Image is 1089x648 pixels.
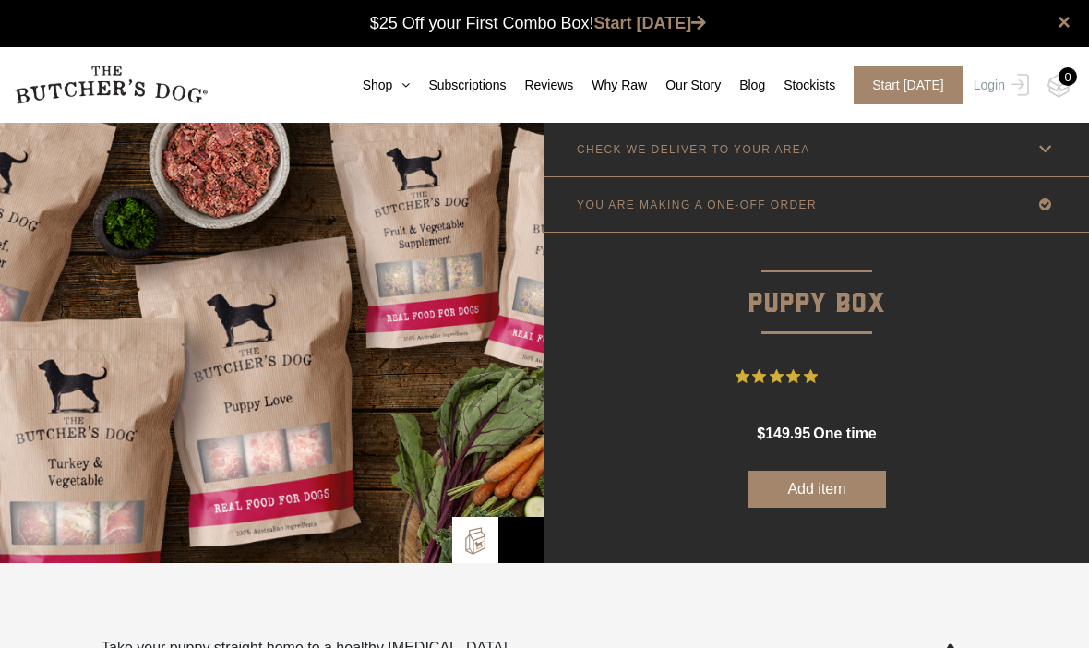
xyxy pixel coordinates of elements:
p: CHECK WE DELIVER TO YOUR AREA [577,143,810,156]
button: Rated 5 out of 5 stars from 17 reviews. Jump to reviews. [736,363,899,390]
button: Add item [748,471,886,508]
span: 17 Reviews [825,363,899,390]
a: Our Story [647,76,721,95]
div: 0 [1059,67,1077,86]
a: Blog [721,76,765,95]
p: YOU ARE MAKING A ONE-OFF ORDER [577,198,817,211]
span: one time [813,426,876,441]
a: Stockists [765,76,835,95]
a: Start [DATE] [835,66,969,104]
img: TBD_Build-A-Box.png [461,527,489,555]
a: Start [DATE] [594,14,707,32]
a: CHECK WE DELIVER TO YOUR AREA [544,122,1089,176]
a: YOU ARE MAKING A ONE-OFF ORDER [544,177,1089,232]
span: $ [757,426,765,441]
p: Puppy Box [544,233,1089,326]
span: 149.95 [765,426,810,441]
img: Bowl-Icon2.png [508,526,535,554]
a: Login [969,66,1029,104]
a: Why Raw [573,76,647,95]
a: Subscriptions [410,76,506,95]
a: close [1058,11,1071,33]
span: Start [DATE] [854,66,963,104]
img: TBD_Cart-Empty.png [1047,74,1071,98]
a: Shop [344,76,411,95]
a: Reviews [506,76,573,95]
